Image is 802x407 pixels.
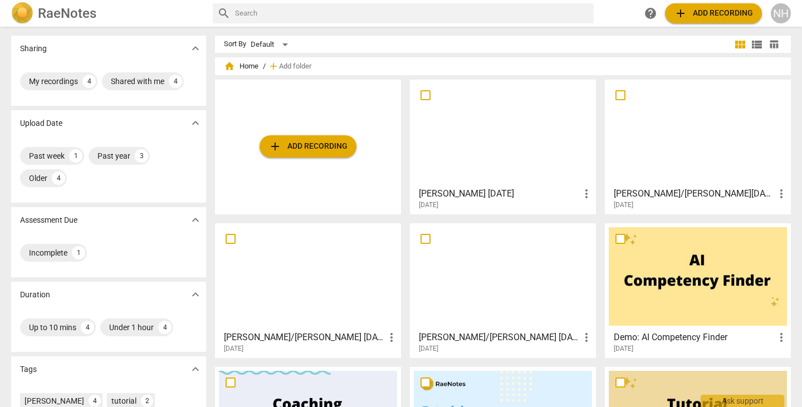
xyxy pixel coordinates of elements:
span: [DATE] [614,344,633,354]
div: 4 [81,321,94,334]
h3: Neal/Dan March 30, 2025 [614,187,775,200]
button: Tile view [732,36,749,53]
span: add [268,140,282,153]
p: Assessment Due [20,214,77,226]
a: [PERSON_NAME]/[PERSON_NAME][DATE][DATE] [609,84,787,209]
span: view_module [733,38,747,51]
div: Under 1 hour [109,322,154,333]
span: more_vert [580,331,593,344]
span: more_vert [775,331,788,344]
span: more_vert [580,187,593,200]
div: 4 [82,75,96,88]
div: Up to 10 mins [29,322,76,333]
p: Tags [20,364,37,375]
span: [DATE] [419,344,438,354]
button: List view [749,36,765,53]
div: Default [251,36,292,53]
h3: Neal/Dan 2/16/2025 [224,331,385,344]
h3: Dan-Neal August 8th [419,187,580,200]
div: 1 [69,149,82,163]
h3: Demo: AI Competency Finder [614,331,775,344]
p: Upload Date [20,117,62,129]
span: home [224,61,235,72]
a: [PERSON_NAME] [DATE][DATE] [414,84,592,209]
span: more_vert [385,331,398,344]
a: Help [640,3,661,23]
button: Show more [187,286,204,303]
a: [PERSON_NAME]/[PERSON_NAME] [DATE][DATE] [219,227,397,353]
span: expand_more [189,213,202,227]
div: 4 [52,171,65,185]
span: [DATE] [614,200,633,210]
div: 1 [72,246,85,259]
button: Table view [765,36,782,53]
span: expand_more [189,116,202,130]
div: tutorial [111,395,136,406]
button: Show more [187,115,204,131]
h2: RaeNotes [38,6,96,21]
a: [PERSON_NAME]/[PERSON_NAME] [DATE][DATE] [414,227,592,353]
p: Sharing [20,43,47,55]
button: Upload [260,135,356,158]
span: add [268,61,279,72]
div: My recordings [29,76,78,87]
div: Past week [29,150,65,161]
img: Logo [11,2,33,24]
span: [DATE] [224,344,243,354]
span: expand_more [189,42,202,55]
button: Show more [187,40,204,57]
span: view_list [750,38,764,51]
a: LogoRaeNotes [11,2,204,24]
a: Demo: AI Competency Finder[DATE] [609,227,787,353]
span: expand_more [189,362,202,376]
span: help [644,7,657,20]
h3: Neal/Constance Feb 4 2025 [419,331,580,344]
div: Ask support [701,395,784,407]
div: 4 [89,395,101,407]
span: Add recording [674,7,753,20]
span: Add recording [268,140,348,153]
button: Show more [187,212,204,228]
div: 2 [141,395,153,407]
span: Home [224,61,258,72]
span: [DATE] [419,200,438,210]
div: 3 [135,149,148,163]
span: Add folder [279,62,311,71]
div: 4 [158,321,172,334]
div: 4 [169,75,182,88]
div: Past year [97,150,130,161]
p: Duration [20,289,50,301]
button: Upload [665,3,762,23]
div: Incomplete [29,247,67,258]
span: table_chart [769,39,779,50]
span: add [674,7,687,20]
span: more_vert [775,187,788,200]
span: / [263,62,266,71]
div: [PERSON_NAME] [25,395,84,406]
div: Shared with me [111,76,164,87]
div: Sort By [224,40,246,48]
input: Search [235,4,589,22]
div: Older [29,173,47,184]
span: search [217,7,231,20]
span: expand_more [189,288,202,301]
button: Show more [187,361,204,377]
button: NH [771,3,791,23]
